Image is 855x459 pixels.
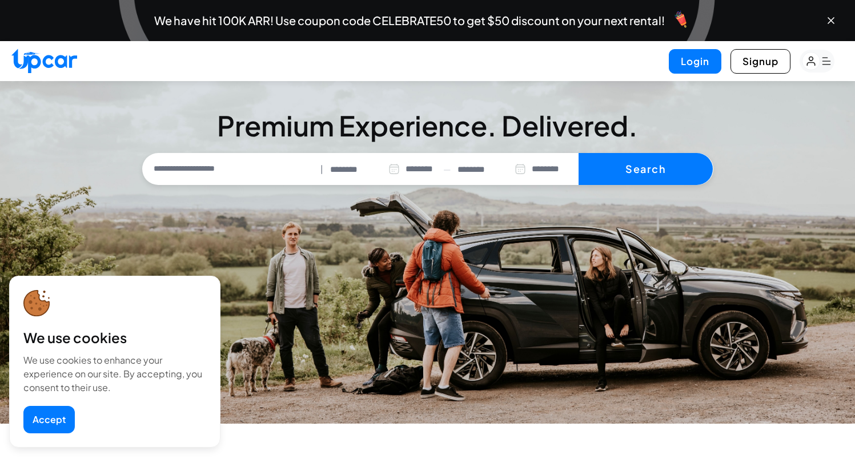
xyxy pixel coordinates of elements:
button: Login [669,49,721,74]
div: We use cookies [23,328,206,347]
span: — [443,163,451,176]
span: We have hit 100K ARR! Use coupon code CELEBRATE50 to get $50 discount on your next rental! [154,15,665,26]
span: | [320,163,323,176]
button: Accept [23,406,75,433]
img: Upcar Logo [11,49,77,73]
img: cookie-icon.svg [23,290,50,317]
button: Search [579,153,713,185]
h3: Premium Experience. Delivered. [142,112,713,139]
div: We use cookies to enhance your experience on our site. By accepting, you consent to their use. [23,353,206,394]
button: Close banner [825,15,837,26]
button: Signup [730,49,790,74]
